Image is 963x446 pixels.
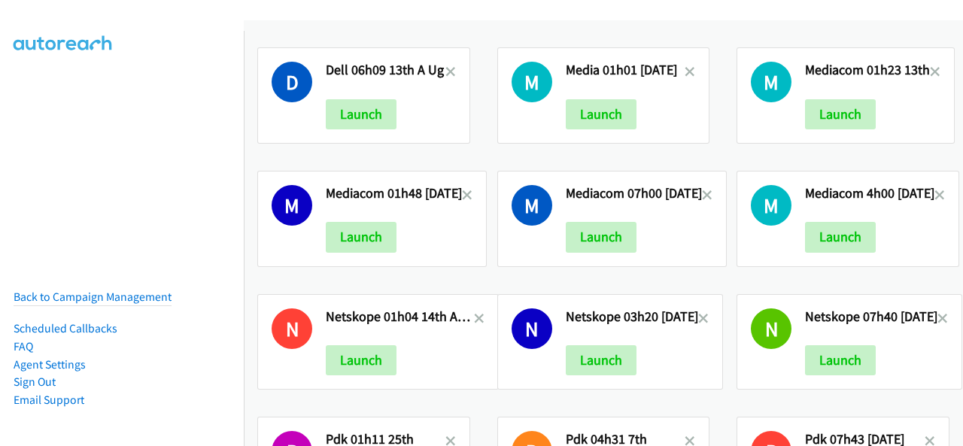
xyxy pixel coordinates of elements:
h2: Mediacom 4h00 [DATE] [805,185,934,202]
button: Launch [566,345,636,375]
a: Email Support [14,393,84,407]
button: Launch [326,222,396,252]
h1: D [272,62,312,102]
button: Launch [326,99,396,129]
button: Launch [805,99,876,129]
h1: M [512,185,552,226]
button: Launch [805,222,876,252]
h1: N [751,308,791,349]
h2: Media 01h01 [DATE] [566,62,685,79]
a: Agent Settings [14,357,86,372]
button: Launch [566,99,636,129]
a: Scheduled Callbacks [14,321,117,335]
h2: Netskope 01h04 14th Augu [326,308,474,326]
button: Launch [566,222,636,252]
h2: Dell 06h09 13th A Ug [326,62,445,79]
h2: Mediacom 01h23 13th [805,62,930,79]
button: Launch [326,345,396,375]
h2: Mediacom 01h48 [DATE] [326,185,462,202]
h1: M [272,185,312,226]
h1: M [512,62,552,102]
h2: Mediacom 07h00 [DATE] [566,185,702,202]
a: FAQ [14,339,33,353]
h1: N [272,308,312,349]
h1: M [751,185,791,226]
h2: Netskope 07h40 [DATE] [805,308,937,326]
button: Launch [805,345,876,375]
a: Sign Out [14,375,56,389]
h2: Netskope 03h20 [DATE] [566,308,698,326]
h1: N [512,308,552,349]
h1: M [751,62,791,102]
a: Back to Campaign Management [14,290,172,304]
